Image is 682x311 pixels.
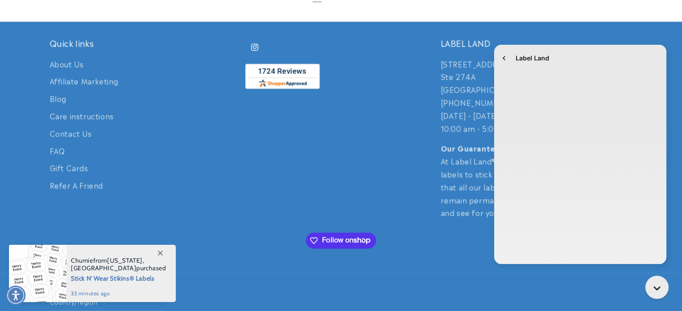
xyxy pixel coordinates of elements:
span: from , purchased [71,257,166,272]
div: Accessibility Menu [6,285,26,305]
h2: LABEL LAND [441,38,633,48]
span: [GEOGRAPHIC_DATA] [71,264,136,272]
a: FAQ [50,142,65,160]
a: Care instructions [50,107,114,125]
iframe: Gorgias live chat window [487,40,673,271]
p: At Label Land® we understand that you need your labels to stick for life! That's why we guarantee... [441,142,633,219]
iframe: Gorgias live chat messenger [641,273,673,302]
a: Affiliate Marketing [50,72,118,90]
a: shopperapproved.com [245,64,320,92]
span: Chumie [71,256,93,264]
a: About Us [50,58,84,73]
a: Gift Cards [50,159,88,177]
span: 33 minutes ago [71,290,166,298]
a: Blog [50,90,66,107]
a: Refer A Friend [50,177,103,194]
span: Stick N' Wear Stikins® Labels [71,272,166,283]
span: [US_STATE] [107,256,143,264]
a: Contact Us [50,125,92,142]
p: [STREET_ADDRESS] Ste 274A [GEOGRAPHIC_DATA] [PHONE_NUMBER] [DATE] - [DATE] 10:00 am - 5:00 pm [441,58,633,135]
strong: Our Guarantee [441,143,501,153]
h2: Quick links [50,38,242,48]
